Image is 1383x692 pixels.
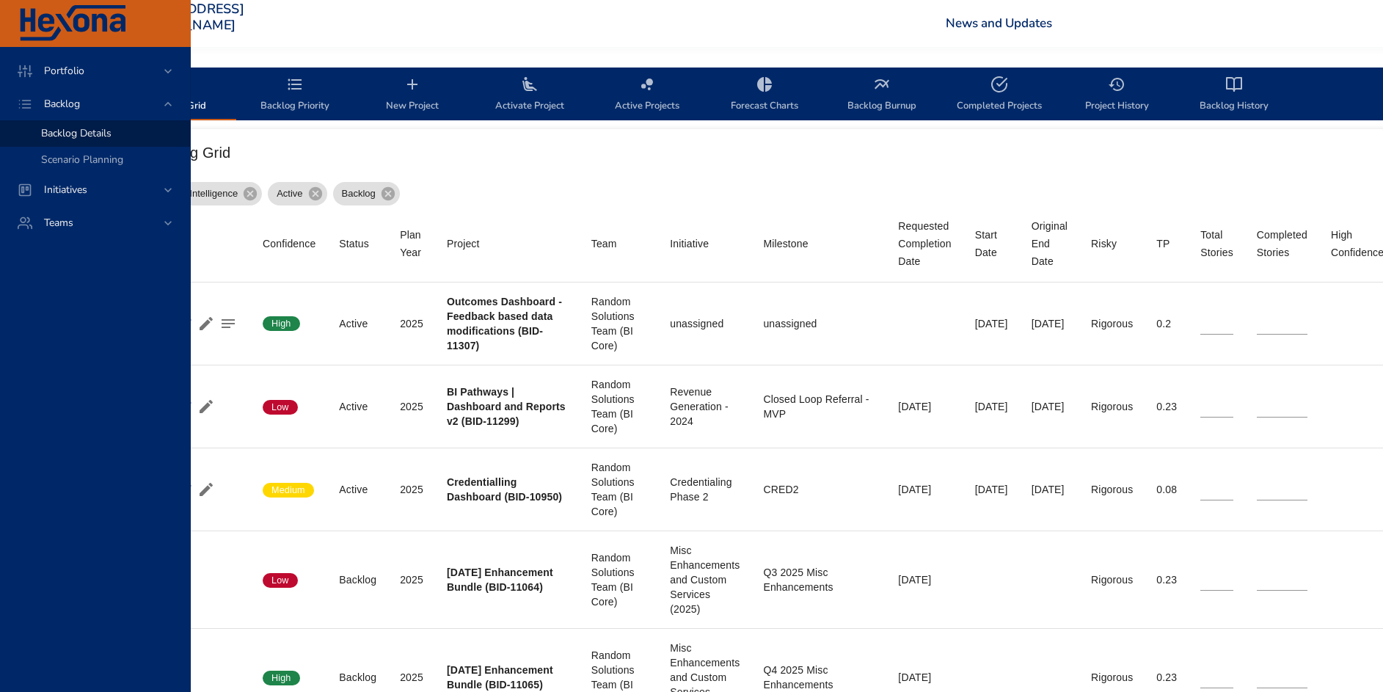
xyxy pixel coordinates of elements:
div: Requested Completion Date [898,217,951,270]
span: Backlog [32,97,92,111]
div: 0.23 [1156,399,1177,414]
button: Project Notes [217,313,239,335]
div: [DATE] [1032,482,1068,497]
div: Rigorous [1091,572,1133,587]
div: Rigorous [1091,482,1133,497]
div: Sort [339,235,369,252]
div: Risky [1091,235,1117,252]
span: Completed Projects [949,76,1049,114]
b: BI Pathways | Dashboard and Reports v2 (BID-11299) [447,386,566,427]
span: New Project [362,76,462,114]
b: Outcomes Dashboard - Feedback based data modifications (BID-11307) [447,296,562,352]
div: Plan Year [400,226,423,261]
b: [DATE] Enhancement Bundle (BID-11064) [447,567,553,593]
span: High [263,671,300,685]
div: Original End Date [1032,217,1068,270]
span: Business Intelligence [139,186,247,201]
div: Sort [898,217,951,270]
div: unassigned [763,316,875,331]
div: 2025 [400,572,423,587]
div: Sort [263,235,315,252]
div: Completed Stories [1257,226,1307,261]
div: Total Stories [1200,226,1233,261]
span: Teams [32,216,85,230]
span: Scenario Planning [41,153,123,167]
div: Backlog [339,572,376,587]
span: Team [591,235,646,252]
div: [DATE] [898,670,951,685]
div: Rigorous [1091,316,1133,331]
span: Low [263,401,298,414]
b: Credentialling Dashboard (BID-10950) [447,476,562,503]
span: High [263,317,300,330]
div: Closed Loop Referral - MVP [763,392,875,421]
div: 0.23 [1156,572,1177,587]
span: Backlog [333,186,384,201]
div: Q3 2025 Misc Enhancements [763,565,875,594]
div: Sort [1200,226,1233,261]
div: 2025 [400,399,423,414]
div: Status [339,235,369,252]
span: Low [263,574,298,587]
div: [DATE] [975,316,1008,331]
div: [DATE] [1032,316,1068,331]
div: Random Solutions Team (BI Core) [591,550,646,609]
span: Medium [263,484,314,497]
div: Sort [1032,217,1068,270]
span: 0 [1331,401,1354,414]
button: Edit Project Details [195,313,217,335]
div: Active [339,482,376,497]
div: 0.08 [1156,482,1177,497]
div: Sort [1091,235,1117,252]
div: Sort [975,226,1008,261]
span: Forecast Charts [715,76,814,114]
span: Backlog History [1184,76,1284,114]
span: Active Projects [597,76,697,114]
div: CRED2 [763,482,875,497]
div: Sort [447,235,480,252]
div: Backlog [333,182,400,205]
div: Milestone [763,235,808,252]
button: Edit Project Details [195,396,217,418]
div: Random Solutions Team (BI Core) [591,294,646,353]
img: Hexona [18,5,128,42]
div: Active [339,399,376,414]
div: Confidence [263,235,315,252]
div: Business Intelligence [139,182,262,205]
div: Start Date [975,226,1008,261]
span: 0 [1331,484,1354,497]
div: Rigorous [1091,399,1133,414]
a: News and Updates [946,15,1052,32]
span: Activate Project [480,76,580,114]
span: Portfolio [32,64,96,78]
span: Initiative [670,235,740,252]
div: Active [268,182,326,205]
div: Project [447,235,480,252]
span: Milestone [763,235,875,252]
div: Misc Enhancements and Custom Services (2025) [670,543,740,616]
div: [DATE] [1032,399,1068,414]
span: 0 [1331,317,1354,330]
div: Credentialing Phase 2 [670,475,740,504]
span: Backlog Burnup [832,76,932,114]
div: [DATE] [975,399,1008,414]
span: TP [1156,235,1177,252]
div: 2025 [400,670,423,685]
div: Sort [591,235,617,252]
span: Backlog Priority [245,76,345,114]
div: Random Solutions Team (BI Core) [591,377,646,436]
div: Random Solutions Team (BI Core) [591,460,646,519]
div: Rigorous [1091,670,1133,685]
div: Q4 2025 Misc Enhancements [763,663,875,692]
div: Active [339,316,376,331]
div: 0.23 [1156,670,1177,685]
div: Revenue Generation - 2024 [670,385,740,429]
div: Sort [400,226,423,261]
